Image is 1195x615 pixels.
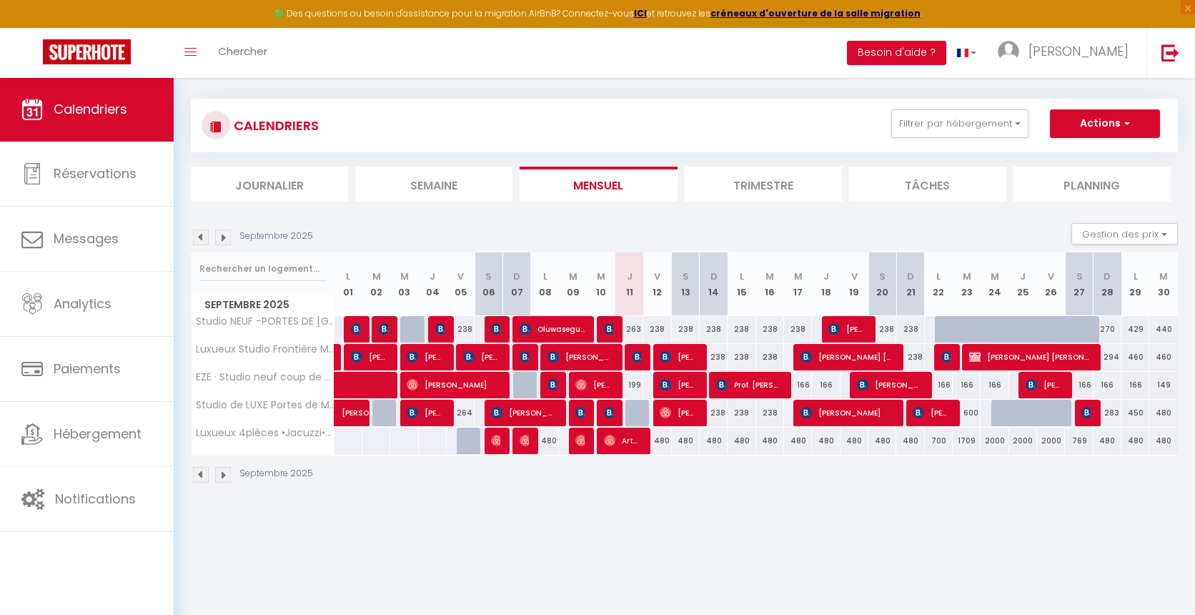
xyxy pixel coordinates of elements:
[643,252,671,316] th: 12
[1121,400,1149,426] div: 450
[672,252,700,316] th: 13
[896,252,924,316] th: 21
[1149,252,1178,316] th: 30
[710,7,921,19] a: créneaux d'ouverture de la salle migration
[1037,252,1065,316] th: 26
[520,343,529,370] span: [PERSON_NAME]
[784,428,812,454] div: 480
[672,316,700,343] div: 238
[207,28,278,78] a: Chercher
[43,39,131,64] img: Super Booking
[953,400,981,426] div: 600
[925,428,953,454] div: 700
[334,252,362,316] th: 01
[575,371,613,398] span: [PERSON_NAME]
[513,270,520,283] abbr: D
[372,270,381,283] abbr: M
[1121,372,1149,398] div: 166
[407,371,500,398] span: [PERSON_NAME]
[520,427,529,454] span: [PERSON_NAME]
[953,428,981,454] div: 1709
[1009,252,1037,316] th: 25
[54,295,111,313] span: Analytics
[953,372,981,398] div: 166
[1009,428,1037,454] div: 2000
[447,316,475,343] div: 238
[194,344,337,355] span: Luxueux Studio Frontière Monaco ~ Piscine- Parking
[896,428,924,454] div: 480
[784,372,812,398] div: 166
[841,252,868,316] th: 19
[604,315,613,343] span: [PERSON_NAME]
[683,270,689,283] abbr: S
[491,399,556,426] span: [PERSON_NAME]
[660,399,697,426] span: [PERSON_NAME]
[543,270,547,283] abbr: L
[847,41,946,65] button: Besoin d'aide ?
[654,270,660,283] abbr: V
[491,315,500,343] span: Céleste Maison
[475,252,502,316] th: 06
[800,399,893,426] span: [PERSON_NAME]
[700,316,728,343] div: 238
[491,427,500,454] span: [PERSON_NAME]
[1065,428,1093,454] div: 769
[784,316,812,343] div: 238
[604,399,613,426] span: [PERSON_NAME]
[239,230,313,243] p: Septembre 2025
[191,167,348,202] li: Journalier
[390,252,418,316] th: 03
[660,371,697,398] span: [PERSON_NAME] [PERSON_NAME]
[1071,223,1178,245] button: Gestion des prix
[199,256,326,282] input: Rechercher un logement...
[925,372,953,398] div: 166
[710,270,718,283] abbr: D
[1065,252,1093,316] th: 27
[634,7,647,19] a: ICI
[192,295,334,315] span: Septembre 2025
[740,270,744,283] abbr: L
[503,252,531,316] th: 07
[447,252,475,316] th: 05
[1065,372,1093,398] div: 166
[1094,252,1121,316] th: 28
[346,270,350,283] abbr: L
[615,316,643,343] div: 263
[868,252,896,316] th: 20
[700,252,728,316] th: 14
[597,270,605,283] abbr: M
[913,399,950,426] span: [PERSON_NAME]
[1121,344,1149,370] div: 460
[379,315,388,343] span: [PERSON_NAME]
[700,400,728,426] div: 238
[941,343,951,370] span: [PERSON_NAME]
[812,252,840,316] th: 18
[896,344,924,370] div: 238
[1081,399,1091,426] span: [PERSON_NAME]
[1149,316,1178,343] div: 440
[1094,372,1121,398] div: 166
[851,270,858,283] abbr: V
[547,371,557,398] span: [PERSON_NAME]
[812,372,840,398] div: 166
[194,400,337,410] span: Studio de LUXE Portes de Monaco~ VUE MER ~ Piscine
[987,28,1146,78] a: ... [PERSON_NAME]
[765,270,774,283] abbr: M
[660,343,697,370] span: [PERSON_NAME]
[728,316,755,343] div: 238
[849,167,1006,202] li: Tâches
[756,252,784,316] th: 16
[685,167,842,202] li: Trimestre
[54,230,119,247] span: Messages
[351,315,360,343] span: [PERSON_NAME]-Verkuijlen
[419,252,447,316] th: 04
[953,252,981,316] th: 23
[1050,109,1160,138] button: Actions
[531,252,559,316] th: 08
[879,270,886,283] abbr: S
[700,428,728,454] div: 480
[1104,270,1111,283] abbr: D
[1121,316,1149,343] div: 429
